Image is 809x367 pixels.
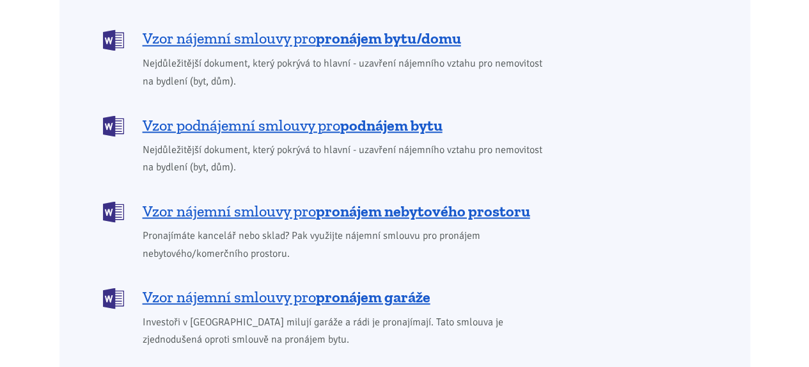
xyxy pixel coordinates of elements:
span: Investoři v [GEOGRAPHIC_DATA] milují garáže a rádi je pronajímají. Tato smlouva je zjednodušená o... [143,313,551,348]
span: Vzor nájemní smlouvy pro [143,286,430,307]
span: Vzor nájemní smlouvy pro [143,200,530,221]
span: Nejdůležitější dokument, který pokrývá to hlavní - uzavření nájemního vztahu pro nemovitost na by... [143,55,551,90]
img: DOCX (Word) [103,201,124,222]
img: DOCX (Word) [103,29,124,51]
span: Pronajímáte kancelář nebo sklad? Pak využijte nájemní smlouvu pro pronájem nebytového/komerčního ... [143,227,551,261]
b: pronájem garáže [316,287,430,306]
b: podnájem bytu [340,115,443,134]
a: Vzor nájemní smlouvy propronájem nebytového prostoru [103,200,551,221]
span: Nejdůležitější dokument, který pokrývá to hlavní - uzavření nájemního vztahu pro nemovitost na by... [143,141,551,175]
img: DOCX (Word) [103,288,124,309]
b: pronájem bytu/domu [316,29,461,47]
a: Vzor nájemní smlouvy propronájem garáže [103,286,551,307]
img: DOCX (Word) [103,115,124,136]
span: Vzor podnájemní smlouvy pro [143,115,443,135]
a: Vzor nájemní smlouvy propronájem bytu/domu [103,28,551,49]
b: pronájem nebytového prostoru [316,201,530,220]
a: Vzor podnájemní smlouvy propodnájem bytu [103,114,551,135]
span: Vzor nájemní smlouvy pro [143,28,461,49]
